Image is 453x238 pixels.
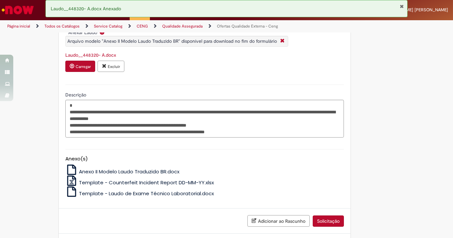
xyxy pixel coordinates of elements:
[79,179,214,186] span: Template - Counterfeit Incident Report DD-MM-YY.xlsx
[137,24,148,29] a: CENG
[79,168,179,175] span: Anexo II Modelo Laudo Traduzido BR.docx
[5,20,297,32] ul: Trilhas de página
[65,156,344,162] h5: Anexo(s)
[400,4,404,9] button: Fechar Notificação
[67,38,277,44] span: Arquivo modelo "Anexo II Modelo Laudo Traduzido BR" disponível para download no fim do formulário
[65,190,214,197] a: Template - Laudo de Exame Técnico Laboratorial.docx
[65,92,88,98] span: Descrição
[65,52,116,58] a: Download de Laudo__448320- A.docx
[1,3,35,17] img: ServiceNow
[65,179,214,186] a: Template - Counterfeit Incident Report DD-MM-YY.xlsx
[247,215,310,227] button: Adicionar ao Rascunho
[7,24,30,29] a: Página inicial
[65,100,344,137] textarea: Descrição
[380,7,448,13] span: [PERSON_NAME] [PERSON_NAME]
[65,168,180,175] a: Anexo II Modelo Laudo Traduzido BR.docx
[65,30,68,32] span: Obrigatório Preenchido
[51,6,121,12] span: Laudo__448320- A.docx Anexado
[76,64,91,69] small: Carregar
[44,24,80,29] a: Todos os Catálogos
[68,30,98,35] span: Anexar Laudo
[279,38,286,45] i: Fechar More information Por question_anexar_laudo
[313,215,344,227] button: Solicitação
[97,61,124,72] button: Excluir anexo Laudo__448320- A.docx
[94,24,122,29] a: Service Catalog
[162,24,203,29] a: Qualidade Assegurada
[108,64,120,69] small: Excluir
[79,190,214,197] span: Template - Laudo de Exame Técnico Laboratorial.docx
[217,24,278,29] a: Ofertas Qualidade Externa - Ceng
[65,61,95,72] button: Carregar anexo de Anexar Laudo Required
